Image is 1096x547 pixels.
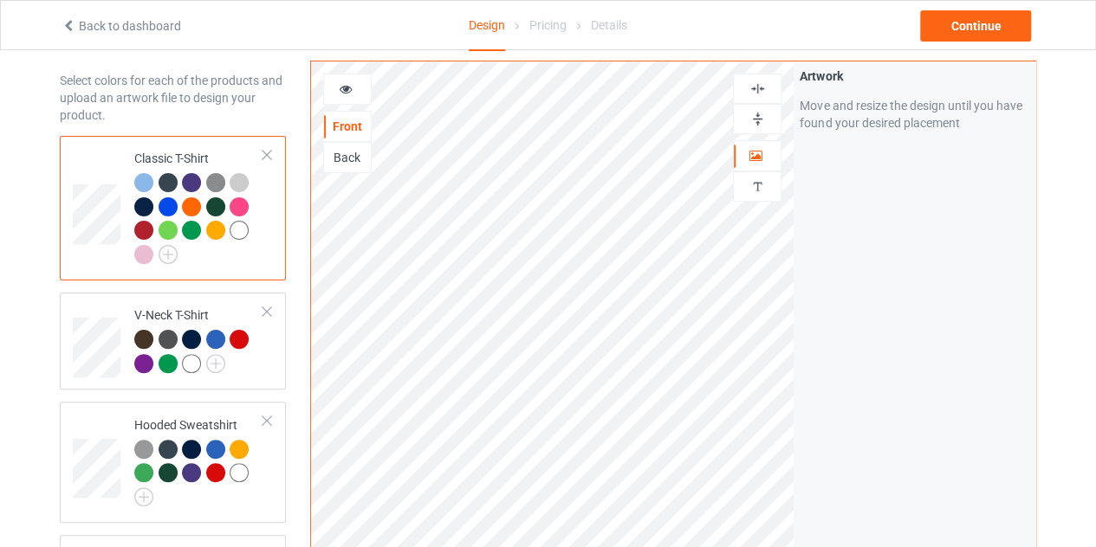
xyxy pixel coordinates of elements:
div: Hooded Sweatshirt [60,402,286,522]
img: svg%3E%0A [749,111,766,127]
a: Back to dashboard [62,19,181,33]
div: Classic T-Shirt [134,150,263,262]
div: V-Neck T-Shirt [134,306,263,371]
div: Hooded Sweatshirt [134,416,263,500]
img: svg%3E%0A [749,80,766,97]
img: svg%3E%0A [749,178,766,195]
img: heather_texture.png [206,173,225,192]
div: Details [591,1,627,49]
img: svg+xml;base64,PD94bWwgdmVyc2lvbj0iMS4wIiBlbmNvZGluZz0iVVRGLTgiPz4KPHN2ZyB3aWR0aD0iMjJweCIgaGVpZ2... [206,354,225,373]
img: svg+xml;base64,PD94bWwgdmVyc2lvbj0iMS4wIiBlbmNvZGluZz0iVVRGLTgiPz4KPHN2ZyB3aWR0aD0iMjJweCIgaGVpZ2... [134,487,153,506]
div: Artwork [800,68,1029,85]
div: Front [324,118,371,135]
div: Continue [920,10,1031,42]
div: Select colors for each of the products and upload an artwork file to design your product. [60,72,286,124]
div: Move and resize the design until you have found your desired placement [800,97,1029,132]
div: Pricing [529,1,567,49]
div: V-Neck T-Shirt [60,293,286,389]
div: Classic T-Shirt [60,136,286,280]
img: svg+xml;base64,PD94bWwgdmVyc2lvbj0iMS4wIiBlbmNvZGluZz0iVVRGLTgiPz4KPHN2ZyB3aWR0aD0iMjJweCIgaGVpZ2... [159,245,178,264]
div: Back [324,149,371,166]
div: Design [469,1,505,51]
